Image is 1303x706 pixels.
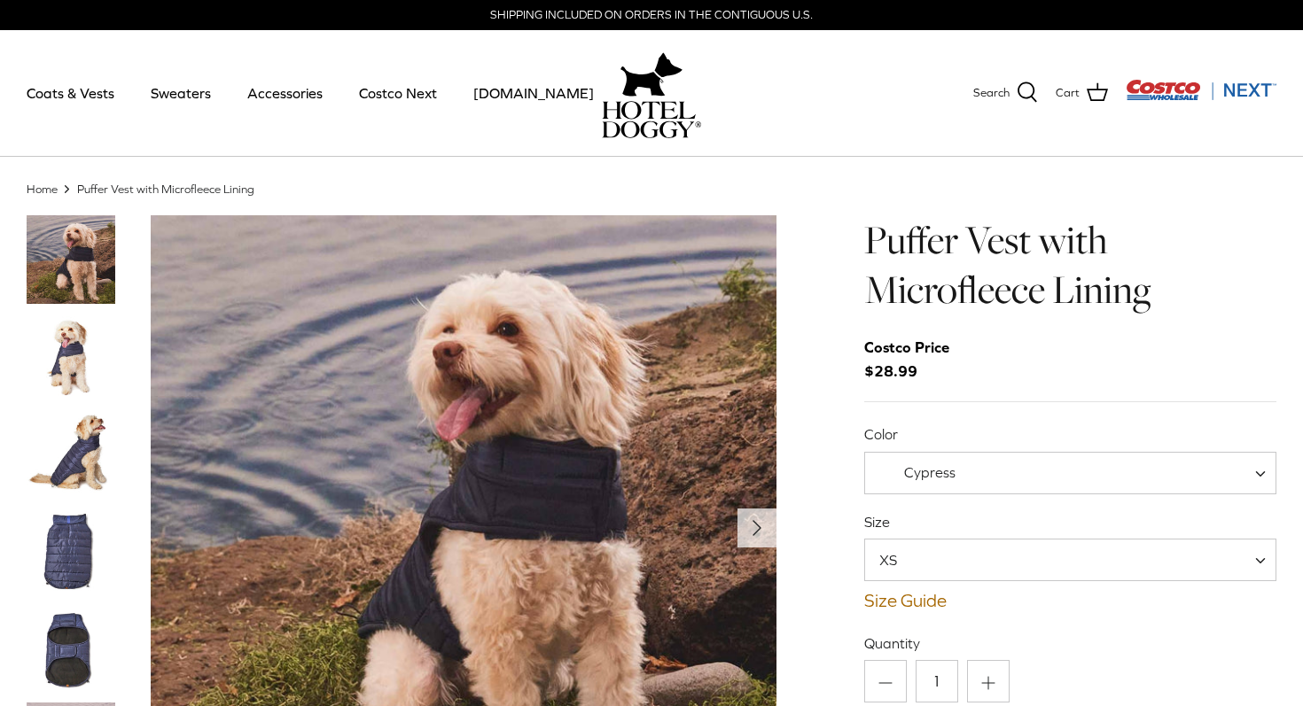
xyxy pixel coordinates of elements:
span: Cypress [865,463,992,482]
a: Thumbnail Link [27,410,115,499]
label: Size [864,512,1276,531]
button: Next [737,508,776,547]
h1: Puffer Vest with Microfleece Lining [864,215,1276,315]
span: Cypress [904,464,956,480]
img: Costco Next [1126,79,1276,101]
label: Color [864,424,1276,444]
nav: Breadcrumbs [27,181,1276,198]
div: Costco Price [864,336,949,360]
span: XS [864,539,1276,581]
a: Thumbnail Link [27,508,115,596]
a: hoteldoggy.com hoteldoggycom [602,48,701,138]
input: Quantity [916,660,958,702]
span: XS [865,550,932,570]
a: Visit Costco Next [1126,90,1276,104]
a: Home [27,182,58,195]
span: Search [973,84,1010,103]
a: Thumbnail Link [27,215,115,304]
a: Thumbnail Link [27,313,115,401]
img: hoteldoggycom [602,101,701,138]
a: Thumbnail Link [27,605,115,694]
span: Cart [1056,84,1080,103]
span: Cypress [864,452,1276,494]
a: Coats & Vests [11,63,130,123]
a: Size Guide [864,590,1276,611]
a: Cart [1056,81,1108,105]
a: Accessories [231,63,339,123]
a: Costco Next [343,63,453,123]
a: Search [973,81,1038,105]
a: Puffer Vest with Microfleece Lining [77,182,254,195]
a: [DOMAIN_NAME] [457,63,610,123]
a: Sweaters [135,63,227,123]
label: Quantity [864,633,1276,653]
span: $28.99 [864,336,967,384]
img: hoteldoggy.com [620,48,683,101]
